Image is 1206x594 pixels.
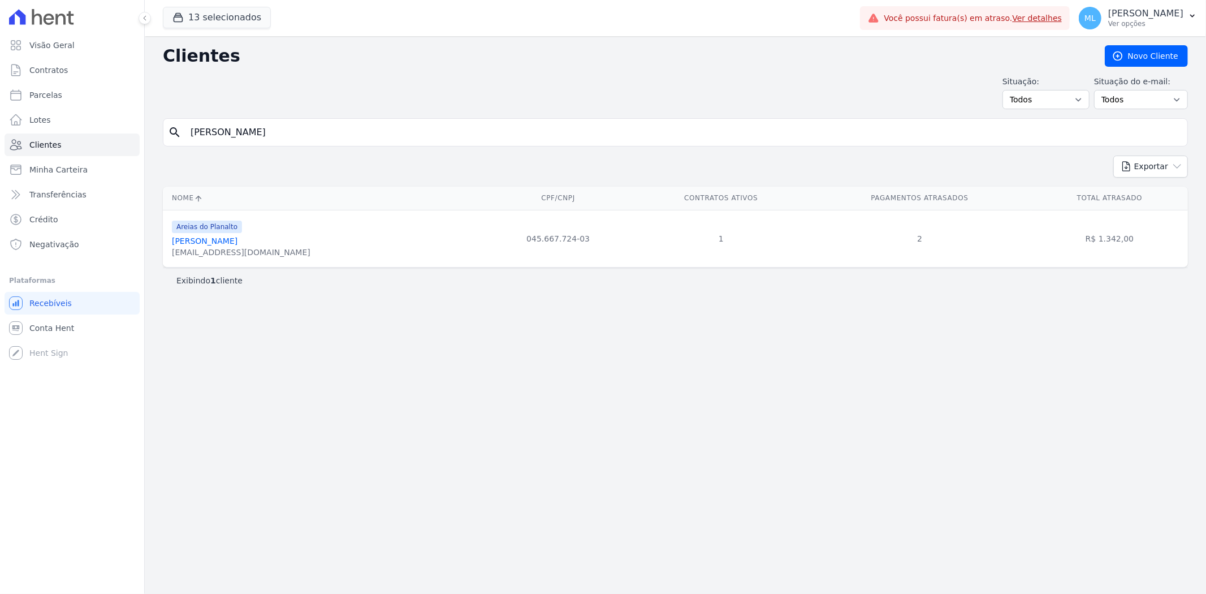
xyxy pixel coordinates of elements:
td: 2 [808,210,1031,267]
i: search [168,126,181,139]
a: Conta Hent [5,317,140,339]
input: Buscar por nome, CPF ou e-mail [184,121,1183,144]
a: Recebíveis [5,292,140,315]
th: Pagamentos Atrasados [808,187,1031,210]
span: Crédito [29,214,58,225]
b: 1 [210,276,216,285]
a: [PERSON_NAME] [172,236,237,246]
th: Contratos Ativos [634,187,808,210]
span: Recebíveis [29,298,72,309]
a: Parcelas [5,84,140,106]
h2: Clientes [163,46,1087,66]
th: Total Atrasado [1031,187,1188,210]
span: Parcelas [29,89,62,101]
button: Exportar [1113,156,1188,178]
span: Visão Geral [29,40,75,51]
span: Areias do Planalto [172,221,242,233]
a: Negativação [5,233,140,256]
th: Nome [163,187,482,210]
a: Minha Carteira [5,158,140,181]
a: Lotes [5,109,140,131]
a: Visão Geral [5,34,140,57]
th: CPF/CNPJ [482,187,634,210]
label: Situação do e-mail: [1094,76,1188,88]
a: Ver detalhes [1013,14,1062,23]
span: Clientes [29,139,61,150]
button: ML [PERSON_NAME] Ver opções [1070,2,1206,34]
span: Conta Hent [29,322,74,334]
span: Lotes [29,114,51,126]
span: Você possui fatura(s) em atraso. [884,12,1062,24]
label: Situação: [1002,76,1090,88]
td: R$ 1.342,00 [1031,210,1188,267]
span: Contratos [29,64,68,76]
td: 1 [634,210,808,267]
a: Transferências [5,183,140,206]
button: 13 selecionados [163,7,271,28]
a: Contratos [5,59,140,81]
span: Transferências [29,189,87,200]
span: ML [1084,14,1096,22]
a: Novo Cliente [1105,45,1188,67]
span: Minha Carteira [29,164,88,175]
a: Crédito [5,208,140,231]
td: 045.667.724-03 [482,210,634,267]
div: Plataformas [9,274,135,287]
span: Negativação [29,239,79,250]
a: Clientes [5,134,140,156]
p: [PERSON_NAME] [1108,8,1183,19]
p: Exibindo cliente [176,275,243,286]
div: [EMAIL_ADDRESS][DOMAIN_NAME] [172,247,310,258]
p: Ver opções [1108,19,1183,28]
